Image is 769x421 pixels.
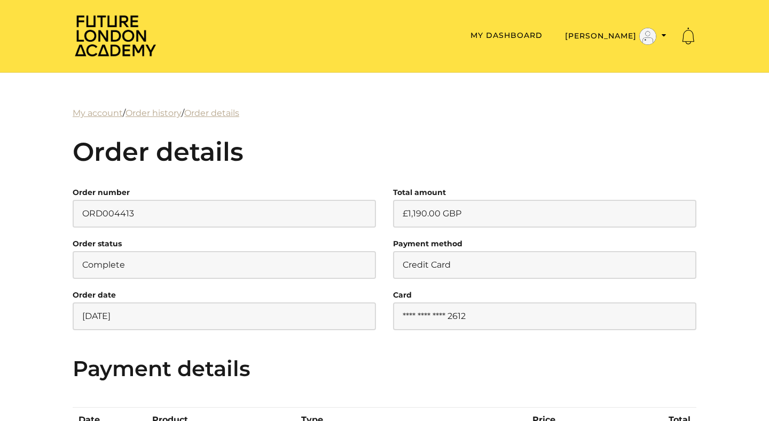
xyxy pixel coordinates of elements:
p: Complete [73,251,376,279]
a: My Dashboard [470,30,543,40]
strong: Order number [73,188,130,197]
strong: Total amount [393,188,446,197]
a: My account [73,108,123,118]
strong: Order date [73,290,116,300]
h2: Order details [73,137,696,168]
p: Credit Card [393,251,696,279]
a: Order history [125,108,182,118]
button: Toggle menu [562,27,670,45]
p: £1,190.00 GBP [393,200,696,228]
a: Order details [184,108,239,118]
p: ORD004413 [73,200,376,228]
p: [DATE] [73,302,376,330]
img: Home Page [73,14,158,57]
h3: Payment details [73,356,696,381]
strong: Card [393,290,412,300]
strong: Order status [73,239,122,248]
strong: Payment method [393,239,462,248]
